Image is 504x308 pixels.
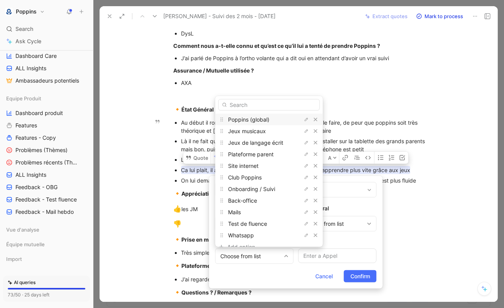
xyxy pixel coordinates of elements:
div: Whatsapp [215,229,323,241]
div: Mails [215,206,323,218]
div: Test de fluence [215,218,323,229]
div: Jeux musicaux [215,125,323,137]
div: Jeux de langage écrit [215,137,323,148]
span: Plateforme parent [228,151,274,157]
div: Club Poppins [215,171,323,183]
span: Club Poppins [228,174,262,180]
div: Add option [227,242,285,251]
span: Whatsapp [228,232,254,238]
span: Poppins (global) [228,116,269,122]
div: Site internet [215,160,323,171]
span: Onboarding / Suivi [228,185,275,192]
span: Jeux musicaux [228,127,266,134]
span: Jeux de langage écrit [228,139,283,146]
span: Mails [228,208,241,215]
div: Onboarding / Suivi [215,183,323,195]
input: Search [218,99,320,110]
div: Plateforme parent [215,148,323,160]
span: Site internet [228,162,259,169]
span: Test de fluence [228,220,267,227]
div: Back-office [215,195,323,206]
span: Back-office [228,197,257,203]
div: Poppins (global) [215,113,323,125]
